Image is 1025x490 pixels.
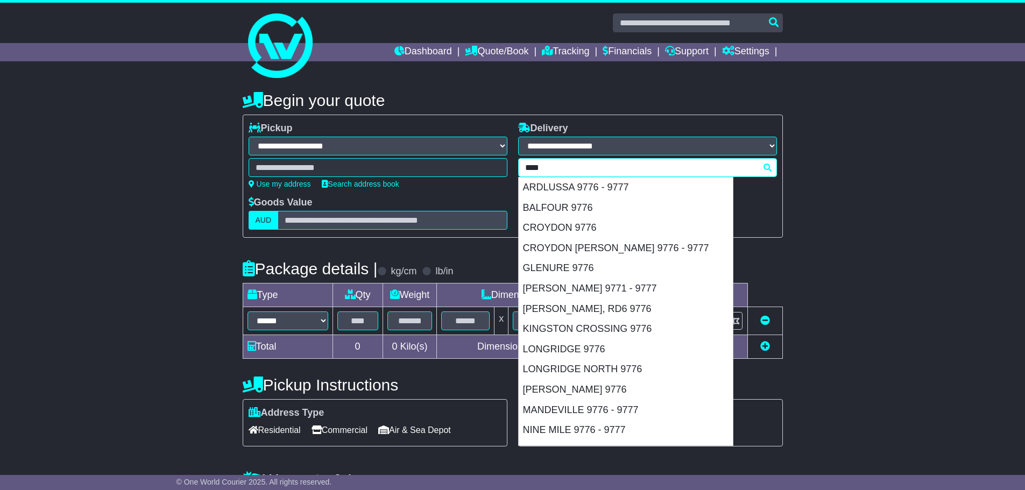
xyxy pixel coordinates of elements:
label: Pickup [249,123,293,134]
div: KINGSTON CROSSING 9776 [519,319,733,339]
td: Qty [333,283,383,307]
div: [PERSON_NAME], RD6 9776 [519,299,733,319]
td: Dimensions (L x W x H) [437,283,637,307]
td: Total [243,335,333,359]
div: ARDLUSSA 9776 - 9777 [519,177,733,198]
label: Address Type [249,407,324,419]
div: LONGRIDGE NORTH 9776 [519,359,733,380]
div: BALFOUR 9776 [519,198,733,218]
a: Search address book [322,180,399,188]
div: MANDEVILLE 9776 - 9777 [519,400,733,421]
a: Remove this item [760,315,770,326]
span: Commercial [312,422,367,438]
a: Quote/Book [465,43,528,61]
div: CROYDON [PERSON_NAME] 9776 - 9777 [519,238,733,259]
label: kg/cm [391,266,416,278]
h4: Begin your quote [243,91,783,109]
label: Goods Value [249,197,313,209]
div: OTAMITA 9776 - 9777 [519,441,733,461]
div: GLENURE 9776 [519,258,733,279]
span: 0 [392,341,397,352]
a: Dashboard [394,43,452,61]
div: [PERSON_NAME] 9771 - 9777 [519,279,733,299]
a: Settings [722,43,769,61]
typeahead: Please provide city [518,158,777,177]
a: Support [665,43,709,61]
label: lb/in [435,266,453,278]
td: x [494,307,508,335]
h4: Pickup Instructions [243,376,507,394]
span: © One World Courier 2025. All rights reserved. [176,478,332,486]
a: Tracking [542,43,589,61]
td: Weight [383,283,437,307]
div: [PERSON_NAME] 9776 [519,380,733,400]
a: Add new item [760,341,770,352]
label: AUD [249,211,279,230]
a: Use my address [249,180,311,188]
span: Air & Sea Depot [378,422,451,438]
div: NINE MILE 9776 - 9777 [519,420,733,441]
td: Dimensions in Centimetre(s) [437,335,637,359]
div: LONGRIDGE 9776 [519,339,733,360]
div: CROYDON 9776 [519,218,733,238]
h4: Package details | [243,260,378,278]
h4: Warranty & Insurance [243,471,783,488]
td: 0 [333,335,383,359]
label: Delivery [518,123,568,134]
td: Type [243,283,333,307]
span: Residential [249,422,301,438]
a: Financials [603,43,652,61]
td: Kilo(s) [383,335,437,359]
